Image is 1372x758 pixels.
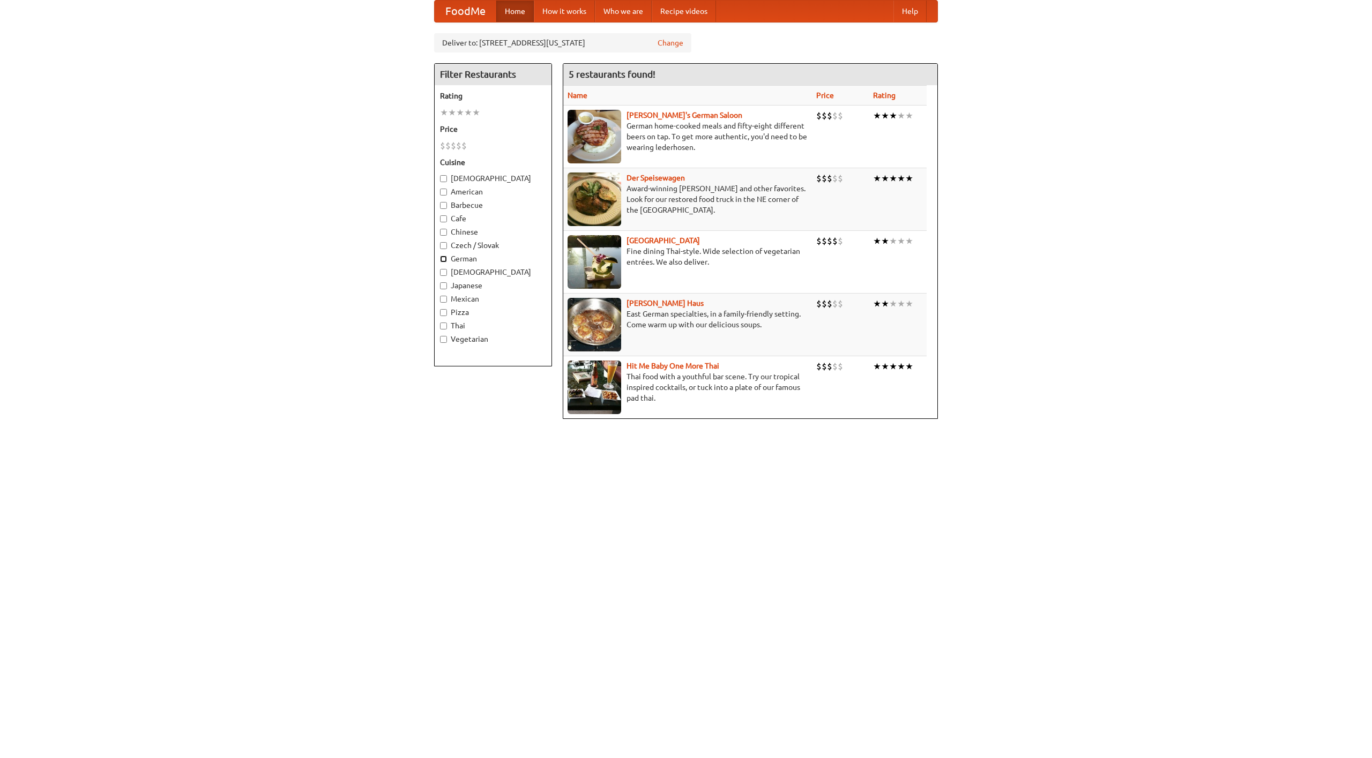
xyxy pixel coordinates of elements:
li: ★ [873,110,881,122]
input: Japanese [440,282,447,289]
li: ★ [897,172,905,184]
li: ★ [881,235,889,247]
a: Rating [873,91,896,100]
li: $ [445,140,451,152]
label: [DEMOGRAPHIC_DATA] [440,173,546,184]
li: ★ [873,361,881,372]
ng-pluralize: 5 restaurants found! [569,69,655,79]
a: [PERSON_NAME]'s German Saloon [627,111,742,119]
img: esthers.jpg [568,110,621,163]
li: ★ [881,298,889,310]
li: $ [838,110,843,122]
li: $ [827,172,832,184]
li: ★ [897,110,905,122]
li: $ [832,361,838,372]
label: Chinese [440,227,546,237]
input: Cafe [440,215,447,222]
li: ★ [448,107,456,118]
li: ★ [464,107,472,118]
li: $ [440,140,445,152]
li: ★ [897,298,905,310]
input: Vegetarian [440,336,447,343]
input: German [440,256,447,262]
li: ★ [905,298,913,310]
a: Help [893,1,927,22]
li: $ [816,361,822,372]
p: Award-winning [PERSON_NAME] and other favorites. Look for our restored food truck in the NE corne... [568,183,808,215]
a: Hit Me Baby One More Thai [627,362,719,370]
li: $ [816,235,822,247]
label: Thai [440,320,546,331]
label: [DEMOGRAPHIC_DATA] [440,267,546,277]
label: Barbecue [440,200,546,211]
li: $ [838,172,843,184]
img: babythai.jpg [568,361,621,414]
li: ★ [905,361,913,372]
p: Thai food with a youthful bar scene. Try our tropical inspired cocktails, or tuck into a plate of... [568,371,808,403]
li: $ [832,110,838,122]
li: $ [827,298,832,310]
li: ★ [889,361,897,372]
p: East German specialties, in a family-friendly setting. Come warm up with our delicious soups. [568,309,808,330]
li: $ [816,110,822,122]
li: ★ [873,298,881,310]
li: ★ [881,172,889,184]
li: ★ [881,361,889,372]
input: Barbecue [440,202,447,209]
a: Name [568,91,587,100]
label: Mexican [440,294,546,304]
input: Chinese [440,229,447,236]
li: ★ [905,172,913,184]
img: satay.jpg [568,235,621,289]
li: ★ [897,235,905,247]
label: Cafe [440,213,546,224]
img: kohlhaus.jpg [568,298,621,351]
li: ★ [897,361,905,372]
a: Price [816,91,834,100]
label: German [440,253,546,264]
li: ★ [889,110,897,122]
h5: Rating [440,91,546,101]
input: Mexican [440,296,447,303]
input: [DEMOGRAPHIC_DATA] [440,175,447,182]
label: Pizza [440,307,546,318]
li: ★ [889,298,897,310]
li: $ [827,110,832,122]
li: $ [838,361,843,372]
li: $ [822,235,827,247]
a: Home [496,1,534,22]
li: $ [838,235,843,247]
li: ★ [873,172,881,184]
label: Czech / Slovak [440,240,546,251]
li: ★ [881,110,889,122]
li: ★ [889,235,897,247]
label: American [440,186,546,197]
a: [GEOGRAPHIC_DATA] [627,236,700,245]
li: $ [456,140,461,152]
input: [DEMOGRAPHIC_DATA] [440,269,447,276]
li: $ [451,140,456,152]
li: $ [827,235,832,247]
li: $ [816,172,822,184]
h4: Filter Restaurants [435,64,551,85]
li: $ [816,298,822,310]
p: Fine dining Thai-style. Wide selection of vegetarian entrées. We also deliver. [568,246,808,267]
input: Pizza [440,309,447,316]
label: Vegetarian [440,334,546,344]
img: speisewagen.jpg [568,172,621,226]
a: Der Speisewagen [627,174,685,182]
a: How it works [534,1,595,22]
input: American [440,189,447,196]
div: Deliver to: [STREET_ADDRESS][US_STATE] [434,33,691,52]
label: Japanese [440,280,546,291]
li: ★ [889,172,897,184]
a: Change [658,37,683,48]
li: $ [838,298,843,310]
li: $ [832,172,838,184]
li: ★ [440,107,448,118]
li: ★ [873,235,881,247]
